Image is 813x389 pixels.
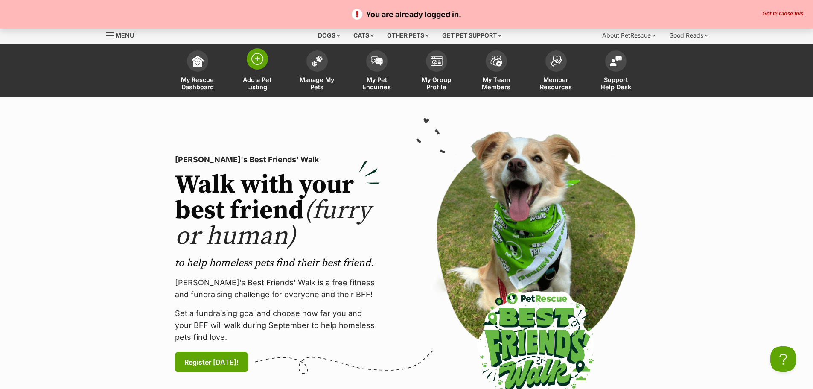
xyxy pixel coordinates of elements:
[358,76,396,91] span: My Pet Enquiries
[311,56,323,67] img: manage-my-pets-icon-02211641906a0b7f246fdf0571729dbe1e7629f14944591b6c1af311fb30b64b.svg
[477,76,516,91] span: My Team Members
[431,56,443,66] img: group-profile-icon-3fa3cf56718a62981997c0bc7e787c4b2cf8bcc04b72c1350f741eb67cf2f40e.svg
[175,307,380,343] p: Set a fundraising goal and choose how far you and your BFF will walk during September to help hom...
[407,46,466,97] a: My Group Profile
[436,27,507,44] div: Get pet support
[347,27,380,44] div: Cats
[537,76,575,91] span: Member Resources
[175,195,371,252] span: (furry or human)
[550,55,562,67] img: member-resources-icon-8e73f808a243e03378d46382f2149f9095a855e16c252ad45f914b54edf8863c.svg
[184,357,239,367] span: Register [DATE]!
[251,53,263,65] img: add-pet-listing-icon-0afa8454b4691262ce3f59096e99ab1cd57d4a30225e0717b998d2c9b9846f56.svg
[610,56,622,66] img: help-desk-icon-fdf02630f3aa405de69fd3d07c3f3aa587a6932b1a1747fa1d2bba05be0121f9.svg
[227,46,287,97] a: Add a Pet Listing
[192,55,204,67] img: dashboard-icon-eb2f2d2d3e046f16d808141f083e7271f6b2e854fb5c12c21221c1fb7104beca.svg
[347,46,407,97] a: My Pet Enquiries
[586,46,646,97] a: Support Help Desk
[596,27,661,44] div: About PetRescue
[175,173,380,249] h2: Walk with your best friend
[106,27,140,42] a: Menu
[175,352,248,372] a: Register [DATE]!
[238,76,277,91] span: Add a Pet Listing
[490,56,502,67] img: team-members-icon-5396bd8760b3fe7c0b43da4ab00e1e3bb1a5d9ba89233759b79545d2d3fc5d0d.svg
[175,256,380,270] p: to help homeless pets find their best friend.
[298,76,336,91] span: Manage My Pets
[178,76,217,91] span: My Rescue Dashboard
[287,46,347,97] a: Manage My Pets
[371,56,383,66] img: pet-enquiries-icon-7e3ad2cf08bfb03b45e93fb7055b45f3efa6380592205ae92323e6603595dc1f.svg
[175,277,380,301] p: [PERSON_NAME]’s Best Friends' Walk is a free fitness and fundraising challenge for everyone and t...
[466,46,526,97] a: My Team Members
[168,46,227,97] a: My Rescue Dashboard
[597,76,635,91] span: Support Help Desk
[526,46,586,97] a: Member Resources
[312,27,346,44] div: Dogs
[116,32,134,39] span: Menu
[417,76,456,91] span: My Group Profile
[381,27,435,44] div: Other pets
[770,346,796,372] iframe: Help Scout Beacon - Open
[663,27,714,44] div: Good Reads
[175,154,380,166] p: [PERSON_NAME]'s Best Friends' Walk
